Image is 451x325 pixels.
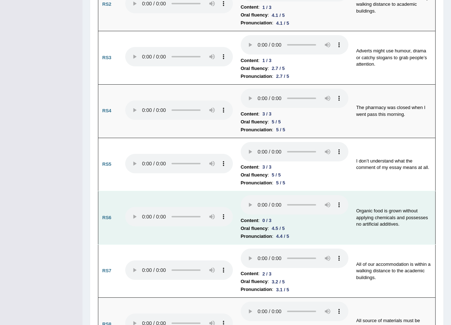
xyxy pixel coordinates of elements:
td: The pharmacy was closed when I went pass this morning. [352,84,436,138]
td: All of our accommodation is within a walking distance to the academic buildings. [352,244,436,298]
li: : [241,11,348,19]
li: : [241,3,348,11]
div: 3.2 / 5 [269,278,287,286]
div: 1 / 3 [259,57,274,64]
li: : [241,217,348,225]
b: Pronunciation [241,179,272,187]
b: Oral fluency [241,278,268,286]
b: Content [241,163,258,171]
li: : [241,72,348,80]
div: 5 / 5 [269,171,283,179]
b: Content [241,217,258,225]
li: : [241,65,348,72]
b: Content [241,57,258,65]
li: : [241,19,348,27]
b: RS6 [102,215,111,220]
b: Oral fluency [241,171,268,179]
li: : [241,278,348,286]
b: Pronunciation [241,72,272,80]
b: Pronunciation [241,126,272,134]
div: 4.5 / 5 [269,225,287,232]
div: 0 / 3 [259,217,274,224]
li: : [241,232,348,240]
b: Content [241,110,258,118]
b: Content [241,3,258,11]
td: I don’t understand what the comment of my essay means at all. [352,138,436,191]
b: Oral fluency [241,225,268,232]
b: Oral fluency [241,118,268,126]
b: RS3 [102,55,111,60]
div: 2.7 / 5 [269,65,287,72]
div: 1 / 3 [259,4,274,11]
li: : [241,126,348,134]
div: 2 / 3 [259,270,274,278]
div: 5 / 5 [269,118,283,126]
li: : [241,270,348,278]
b: Oral fluency [241,65,268,72]
li: : [241,118,348,126]
div: 3 / 3 [259,163,274,171]
li: : [241,171,348,179]
div: 4.1 / 5 [269,11,287,19]
b: RS7 [102,268,111,273]
li: : [241,225,348,232]
b: Pronunciation [241,232,272,240]
div: 3 / 3 [259,110,274,118]
li: : [241,57,348,65]
td: Organic food is grown without applying chemicals and possesses no artificial additives. [352,191,436,245]
div: 5 / 5 [273,179,288,187]
div: 4.4 / 5 [273,232,292,240]
b: RS5 [102,161,111,167]
div: 2.7 / 5 [273,72,292,80]
b: Pronunciation [241,286,272,293]
b: Content [241,270,258,278]
div: 3.1 / 5 [273,286,292,293]
b: Pronunciation [241,19,272,27]
td: Adverts might use humour, drama or catchy slogans to grab people’s attention. [352,31,436,85]
li: : [241,179,348,187]
div: 4.1 / 5 [273,19,292,27]
div: 5 / 5 [273,126,288,133]
li: : [241,110,348,118]
b: Oral fluency [241,11,268,19]
li: : [241,286,348,293]
b: RS2 [102,1,111,7]
li: : [241,163,348,171]
b: RS4 [102,108,111,113]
